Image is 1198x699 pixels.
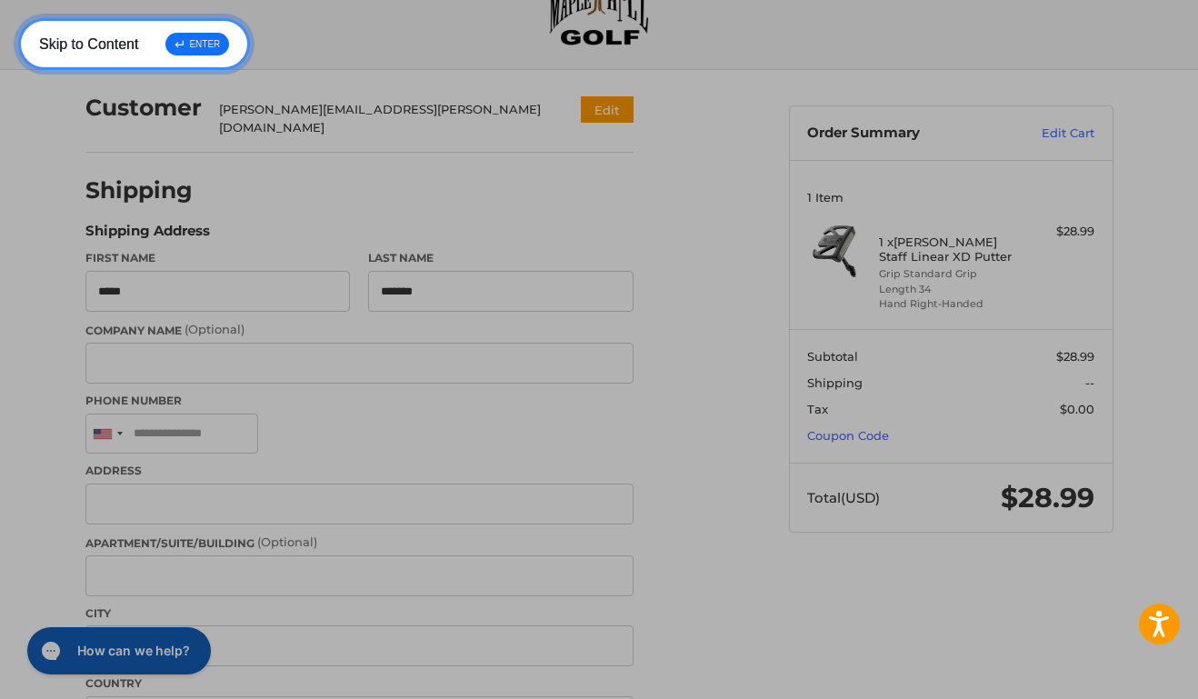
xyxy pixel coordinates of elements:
[219,101,545,136] div: [PERSON_NAME][EMAIL_ADDRESS][PERSON_NAME][DOMAIN_NAME]
[85,176,193,205] h2: Shipping
[807,190,1094,205] h3: 1 Item
[807,489,880,506] span: Total (USD)
[879,282,1018,297] li: Length 34
[86,414,128,454] div: United States: +1
[85,321,634,339] label: Company Name
[257,534,317,549] small: (Optional)
[85,250,351,266] label: First Name
[1048,650,1198,699] iframe: Google Customer Reviews
[1023,223,1094,241] div: $28.99
[581,96,634,123] button: Edit
[807,375,863,390] span: Shipping
[1001,481,1094,514] span: $28.99
[1085,375,1094,390] span: --
[85,534,634,552] label: Apartment/Suite/Building
[85,605,634,622] label: City
[18,621,216,681] iframe: Gorgias live chat messenger
[85,393,634,409] label: Phone Number
[1060,402,1094,416] span: $0.00
[807,428,889,443] a: Coupon Code
[85,94,202,122] h2: Customer
[85,675,634,692] label: Country
[807,349,858,364] span: Subtotal
[368,250,634,266] label: Last Name
[1056,349,1094,364] span: $28.99
[807,402,828,416] span: Tax
[185,322,245,336] small: (Optional)
[85,221,210,250] legend: Shipping Address
[85,463,634,479] label: Address
[879,266,1018,282] li: Grip Standard Grip
[879,296,1018,312] li: Hand Right-Handed
[879,235,1018,265] h4: 1 x [PERSON_NAME] Staff Linear XD Putter
[807,125,1003,143] h3: Order Summary
[1003,125,1094,143] a: Edit Cart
